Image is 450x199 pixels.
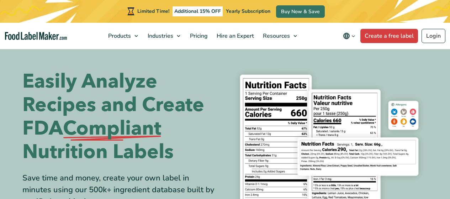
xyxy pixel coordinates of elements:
span: Yearly Subscription [226,8,270,15]
a: Food Label Maker homepage [5,32,67,40]
a: Login [422,29,445,43]
a: Resources [259,23,301,49]
button: Change language [338,29,360,43]
h1: Easily Analyze Recipes and Create FDA Nutrition Labels [22,70,220,164]
span: Resources [261,32,291,40]
a: Products [104,23,142,49]
a: Industries [143,23,184,49]
a: Buy Now & Save [276,5,325,18]
a: Hire an Expert [212,23,257,49]
span: Hire an Expert [215,32,255,40]
span: Compliant [63,117,161,140]
span: Products [106,32,132,40]
a: Pricing [186,23,211,49]
span: Additional 15% OFF [173,6,223,16]
a: Create a free label [360,29,418,43]
span: Industries [145,32,174,40]
span: Pricing [188,32,208,40]
span: Limited Time! [137,8,169,15]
